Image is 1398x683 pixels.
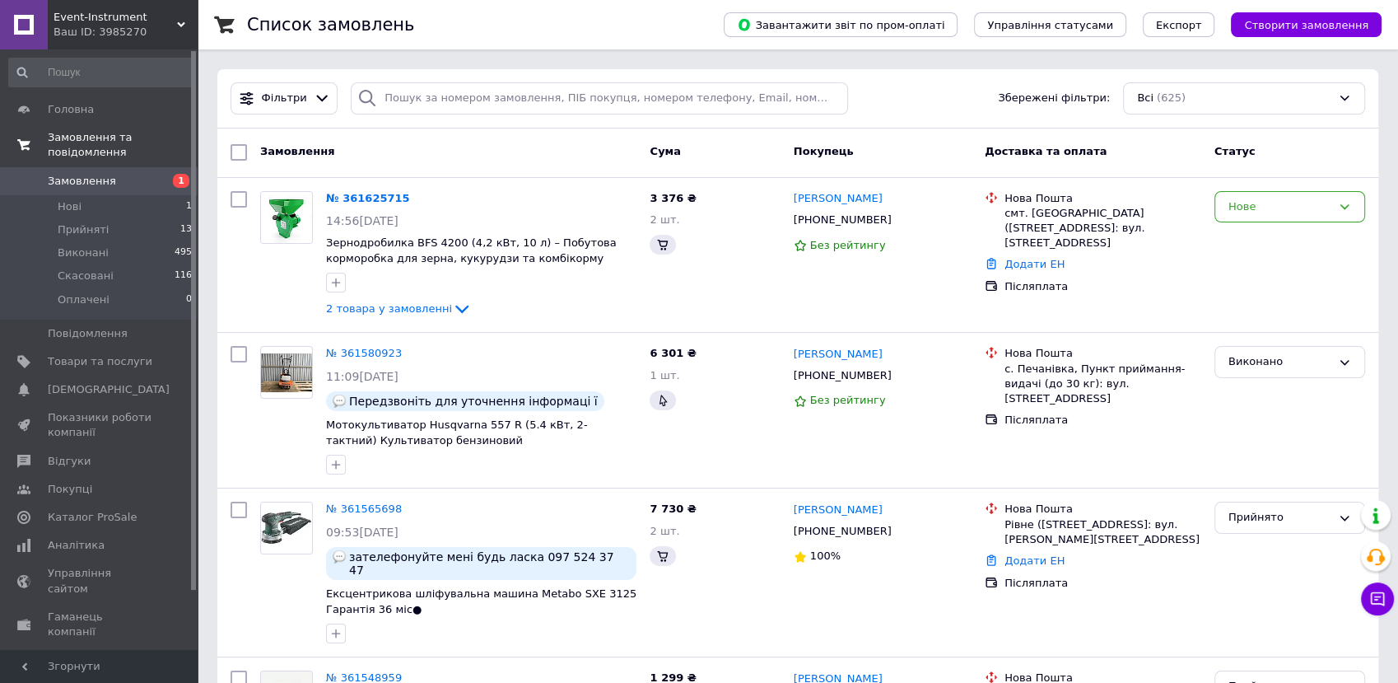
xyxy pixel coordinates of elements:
span: Доставка та оплата [985,145,1107,157]
a: 2 товара у замовленні [326,302,472,315]
span: Нові [58,199,82,214]
span: 2 шт. [650,525,679,537]
span: Без рейтингу [810,239,886,251]
span: 7 730 ₴ [650,503,696,515]
span: Гаманець компанії [48,610,152,639]
a: Мотокультиватор Husqvarna 557 R (5.4 кВт, 2-тактний) Культиватор бензиновий Хускварна_Гарантія 36... [326,419,587,461]
a: Додати ЕН [1004,258,1065,270]
span: 1 [186,199,192,214]
span: Управління статусами [987,19,1113,31]
div: [PHONE_NUMBER] [790,521,895,542]
button: Управління статусами [974,12,1126,37]
a: Фото товару [260,502,313,554]
span: (625) [1157,91,1186,104]
div: Нове [1228,199,1331,216]
span: Експорт [1156,19,1202,31]
div: Післяплата [1004,413,1201,428]
span: Повідомлення [48,326,128,341]
span: Без рейтингу [810,394,886,406]
span: 3 376 ₴ [650,192,696,204]
span: [DEMOGRAPHIC_DATA] [48,382,170,397]
div: [PHONE_NUMBER] [790,365,895,386]
div: Нова Пошта [1004,502,1201,517]
span: Показники роботи компанії [48,410,152,440]
span: Аналітика [48,538,105,553]
span: Виконані [58,246,109,260]
span: Збережені фільтри: [998,91,1110,106]
a: Створити замовлення [1214,18,1382,30]
span: Замовлення [48,174,116,189]
a: Фото товару [260,191,313,244]
h1: Список замовлень [247,15,414,35]
img: Фото товару [261,192,312,243]
span: Покупець [794,145,854,157]
div: [PHONE_NUMBER] [790,209,895,231]
div: Ваш ID: 3985270 [54,25,198,40]
div: Післяплата [1004,279,1201,294]
a: Зернодробилка BFS 4200 (4,2 кВт, 10 л) – Побутова корморобка для зерна, кукурудзи та комбікорму [326,236,617,264]
input: Пошук за номером замовлення, ПІБ покупця, номером телефону, Email, номером накладної [351,82,848,115]
span: Головна [48,102,94,117]
span: Замовлення та повідомлення [48,130,198,160]
span: Замовлення [260,145,334,157]
a: [PERSON_NAME] [794,503,883,518]
button: Завантажити звіт по пром-оплаті [724,12,958,37]
span: Завантажити звіт по пром-оплаті [737,17,944,32]
div: Рівне ([STREET_ADDRESS]: вул. [PERSON_NAME][STREET_ADDRESS] [1004,517,1201,547]
a: Фото товару [260,346,313,399]
span: Створити замовлення [1244,19,1368,31]
div: Виконано [1228,353,1331,371]
a: № 361580923 [326,347,402,359]
span: 116 [175,269,192,283]
div: Нова Пошта [1004,346,1201,361]
span: 1 [173,174,189,188]
span: 495 [175,246,192,260]
span: Фільтри [262,91,307,106]
span: Статус [1214,145,1256,157]
div: Післяплата [1004,576,1201,591]
span: 14:56[DATE] [326,214,398,227]
span: 2 шт. [650,213,679,226]
div: с. Печанівка, Пункт приймання-видачі (до 30 кг): вул. [STREET_ADDRESS] [1004,362,1201,407]
span: Покупці [48,482,92,497]
span: Відгуки [48,454,91,469]
span: 6 301 ₴ [650,347,696,359]
span: зателефонуйте мені будь ласка 097 524 37 47 [349,550,630,577]
button: Створити замовлення [1231,12,1382,37]
span: Скасовані [58,269,114,283]
a: [PERSON_NAME] [794,191,883,207]
span: Cума [650,145,680,157]
span: Всі [1137,91,1153,106]
input: Пошук [8,58,193,87]
span: 0 [186,292,192,307]
a: № 361565698 [326,503,402,515]
a: Додати ЕН [1004,554,1065,567]
span: Каталог ProSale [48,510,137,525]
span: 100% [810,550,841,562]
a: [PERSON_NAME] [794,347,883,363]
span: Товари та послуги [48,354,152,369]
span: Прийняті [58,222,109,237]
span: Event-Instrument [54,10,177,25]
button: Чат з покупцем [1361,582,1394,615]
div: Прийнято [1228,509,1331,526]
span: 13 [180,222,192,237]
span: 09:53[DATE] [326,526,398,539]
img: Фото товару [261,503,312,554]
span: Управління сайтом [48,566,152,596]
button: Експорт [1143,12,1215,37]
span: Оплачені [58,292,110,307]
span: 1 шт. [650,369,679,381]
a: Ексцентрикова шліфувальна машина Metabo SXE 3125 Гарантія 36 міс● [326,587,636,615]
span: 11:09[DATE] [326,370,398,383]
a: № 361625715 [326,192,410,204]
span: Передзвоніть для уточнення інформаці ї [349,395,598,408]
span: 2 товара у замовленні [326,302,452,315]
img: :speech_balloon: [333,395,346,408]
div: смт. [GEOGRAPHIC_DATA] ([STREET_ADDRESS]: вул. [STREET_ADDRESS] [1004,206,1201,251]
div: Нова Пошта [1004,191,1201,206]
img: :speech_balloon: [333,550,346,564]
